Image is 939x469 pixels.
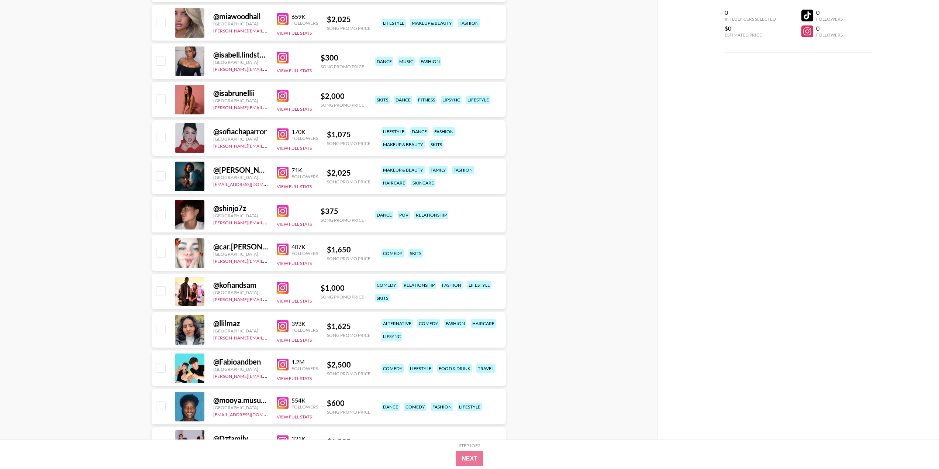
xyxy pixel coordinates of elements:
div: comedy [382,364,404,373]
div: Step 1 of 2 [459,443,480,448]
div: pov [398,211,410,219]
div: 0 [725,9,776,16]
div: $ 2,000 [321,92,364,101]
div: fitness [417,96,436,104]
img: Instagram [277,282,289,294]
div: lipsync [441,96,462,104]
div: $ 1,625 [327,322,370,331]
a: [PERSON_NAME][EMAIL_ADDRESS][PERSON_NAME][DOMAIN_NAME] [213,295,358,302]
img: Instagram [277,205,289,217]
img: Instagram [277,359,289,370]
div: dance [375,211,393,219]
button: View Full Stats [277,337,312,343]
div: Song Promo Price [327,25,370,31]
div: 321K [291,435,318,442]
div: Followers [291,251,318,256]
div: fashion [431,403,453,411]
div: fashion [452,166,474,174]
a: [PERSON_NAME][EMAIL_ADDRESS][DOMAIN_NAME] [213,142,322,149]
img: Instagram [277,52,289,63]
div: fashion [433,127,455,136]
div: Followers [291,404,318,410]
div: Followers [291,327,318,333]
div: [GEOGRAPHIC_DATA] [213,59,268,65]
a: [PERSON_NAME][EMAIL_ADDRESS][DOMAIN_NAME] [213,27,322,34]
div: [GEOGRAPHIC_DATA] [213,290,268,295]
div: dance [394,96,412,104]
div: Followers [291,135,318,141]
div: [GEOGRAPHIC_DATA] [213,21,268,27]
div: makeup & beauty [410,19,453,27]
div: Followers [816,16,843,22]
div: skincare [411,179,435,187]
button: View Full Stats [277,298,312,304]
div: @ kofiandsam [213,280,268,290]
div: Song Promo Price [327,371,370,376]
div: music [398,57,415,66]
div: Song Promo Price [327,141,370,146]
button: View Full Stats [277,184,312,189]
div: makeup & beauty [382,166,425,174]
div: relationship [402,281,436,289]
div: Song Promo Price [327,409,370,415]
div: haircare [471,319,496,328]
button: View Full Stats [277,221,312,227]
a: [PERSON_NAME][EMAIL_ADDRESS][DOMAIN_NAME] [213,257,322,264]
div: $ 2,025 [327,15,370,24]
div: Song Promo Price [321,64,364,69]
div: fashion [441,281,463,289]
div: travel [476,364,495,373]
div: skits [408,249,423,258]
div: skits [375,294,390,302]
button: View Full Stats [277,145,312,151]
div: lifestyle [466,96,490,104]
img: Instagram [277,397,289,409]
div: @ Fabioandben [213,357,268,366]
div: @ llilmaz [213,319,268,328]
a: [PERSON_NAME][EMAIL_ADDRESS][DOMAIN_NAME] [213,334,322,341]
div: Followers [291,174,318,179]
div: $ 1,000 [327,437,370,446]
img: Instagram [277,435,289,447]
div: [GEOGRAPHIC_DATA] [213,328,268,334]
div: 1.2M [291,358,318,366]
div: Influencers Selected [725,16,776,22]
div: fashion [419,57,441,66]
a: [EMAIL_ADDRESS][DOMAIN_NAME] [213,410,287,417]
a: [PERSON_NAME][EMAIL_ADDRESS][DOMAIN_NAME] [213,372,322,379]
a: [PERSON_NAME][EMAIL_ADDRESS][PERSON_NAME][DOMAIN_NAME] [213,218,358,225]
div: dance [375,57,393,66]
div: Followers [291,366,318,371]
div: @ isabell.lindstrm [213,50,268,59]
button: View Full Stats [277,414,312,420]
div: Song Promo Price [327,256,370,261]
div: 0 [816,9,843,16]
a: [PERSON_NAME][EMAIL_ADDRESS][DOMAIN_NAME] [213,65,322,72]
div: Song Promo Price [321,102,364,108]
div: 554K [291,397,318,404]
div: fashion [444,319,466,328]
div: @ car.[PERSON_NAME] [213,242,268,251]
div: Estimated Price [725,32,776,38]
button: View Full Stats [277,106,312,112]
img: Instagram [277,320,289,332]
div: Followers [816,32,843,38]
img: Instagram [277,167,289,179]
div: 393K [291,320,318,327]
img: Instagram [277,244,289,255]
div: @ [PERSON_NAME].mysz [213,165,268,175]
div: comedy [375,281,398,289]
img: Instagram [277,128,289,140]
div: 407K [291,243,318,251]
div: @ Dzfamily_ [213,434,268,443]
div: alternative [382,319,413,328]
div: lifestyle [382,19,406,27]
div: makeup & beauty [382,140,425,149]
div: lifestyle [382,127,406,136]
div: [GEOGRAPHIC_DATA] [213,98,268,103]
div: food & drink [437,364,472,373]
button: Next [456,451,483,466]
div: @ miawoodhall [213,12,268,21]
div: @ shinjo7z [213,204,268,213]
div: [GEOGRAPHIC_DATA] [213,175,268,180]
